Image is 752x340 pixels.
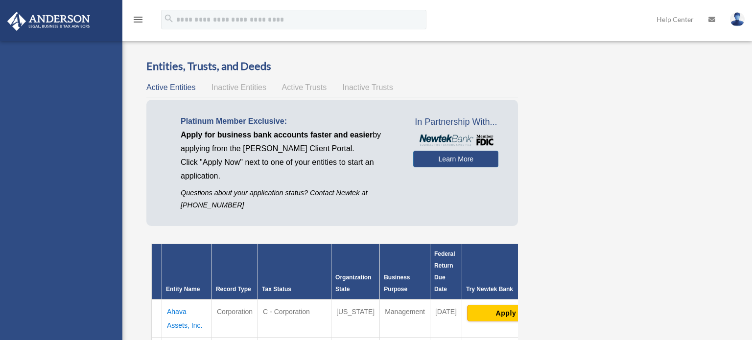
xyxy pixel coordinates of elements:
p: Click "Apply Now" next to one of your entities to start an application. [181,156,399,183]
th: Entity Name [162,244,212,300]
th: Tax Status [258,244,331,300]
i: menu [132,14,144,25]
td: Ahava Assets, Inc. [162,299,212,338]
span: In Partnership With... [413,114,498,130]
td: [US_STATE] [331,299,380,338]
p: Questions about your application status? Contact Newtek at [PHONE_NUMBER] [181,187,399,211]
td: Management [380,299,430,338]
span: Apply for business bank accounts faster and easier [181,131,373,139]
a: Learn More [413,151,498,167]
div: Try Newtek Bank [466,283,564,295]
p: Platinum Member Exclusive: [181,114,399,128]
th: Business Purpose [380,244,430,300]
td: C - Corporation [258,299,331,338]
td: Corporation [211,299,258,338]
img: User Pic [730,12,745,26]
a: menu [132,17,144,25]
span: Inactive Entities [211,83,266,91]
h3: Entities, Trusts, and Deeds [146,59,518,74]
button: Apply Now [467,305,563,321]
th: Record Type [211,244,258,300]
td: [DATE] [430,299,462,338]
span: Active Entities [146,83,195,91]
th: Federal Return Due Date [430,244,462,300]
img: Anderson Advisors Platinum Portal [4,12,93,31]
th: Organization State [331,244,380,300]
span: Inactive Trusts [343,83,393,91]
p: by applying from the [PERSON_NAME] Client Portal. [181,128,399,156]
img: NewtekBankLogoSM.png [418,135,493,146]
i: search [164,13,174,24]
span: Active Trusts [282,83,327,91]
